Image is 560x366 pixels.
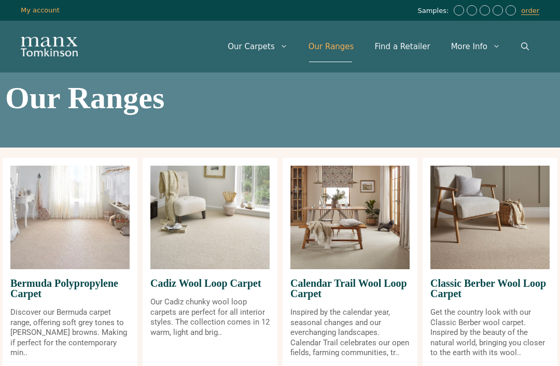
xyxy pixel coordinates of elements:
p: Get the country look with our Classic Berber wool carpet. Inspired by the beauty of the natural w... [430,308,550,358]
img: Bermuda Polypropylene Carpet [10,166,130,269]
img: Calendar Trail Wool Loop Carpet [290,166,410,269]
a: Our Carpets [217,31,298,62]
p: Inspired by the calendar year, seasonal changes and our everchanging landscapes. Calendar Trail c... [290,308,410,358]
h1: Our Ranges [5,82,555,113]
span: Cadiz Wool Loop Carpet [150,269,270,297]
span: Bermuda Polypropylene Carpet [10,269,130,308]
a: order [521,7,539,15]
img: Cadiz Wool Loop Carpet [150,166,270,269]
span: Classic Berber Wool Loop Carpet [430,269,550,308]
p: Discover our Bermuda carpet range, offering soft grey tones to [PERSON_NAME] browns. Making if pe... [10,308,130,358]
a: Our Ranges [298,31,365,62]
p: Our Cadiz chunky wool loop carpets are perfect for all interior styles. The collection comes in 1... [150,297,270,338]
span: Calendar Trail Wool Loop Carpet [290,269,410,308]
a: Open Search Bar [511,31,539,62]
a: My account [21,6,60,14]
img: Manx Tomkinson [21,37,78,56]
a: Find a Retailer [364,31,440,62]
img: Classic Berber Wool Loop Carpet [430,166,550,269]
nav: Primary [217,31,539,62]
span: Samples: [417,7,451,16]
a: More Info [441,31,511,62]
